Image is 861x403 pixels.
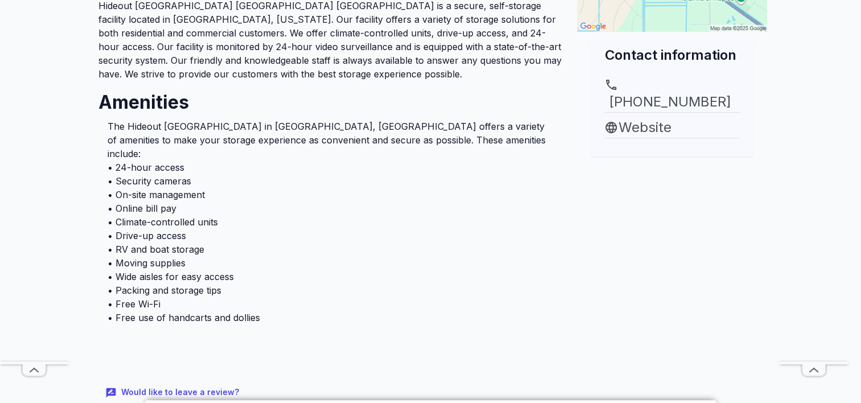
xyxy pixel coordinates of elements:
li: • Wide aisles for easy access [108,270,555,283]
li: • Drive-up access [108,229,555,242]
li: • Free use of handcarts and dollies [108,311,555,324]
iframe: Advertisement [577,157,767,299]
li: • Packing and storage tips [108,283,555,297]
li: • Moving supplies [108,256,555,270]
li: • On-site management [108,188,555,201]
h2: Amenities [98,81,564,115]
iframe: Advertisement [780,20,848,361]
li: • Climate-controlled units [108,215,555,229]
iframe: Advertisement [98,329,564,380]
li: • RV and boat storage [108,242,555,256]
li: • Security cameras [108,174,555,188]
li: • 24-hour access [108,161,555,174]
li: • Online bill pay [108,201,555,215]
li: The Hideout [GEOGRAPHIC_DATA] in [GEOGRAPHIC_DATA], [GEOGRAPHIC_DATA] offers a variety of ameniti... [108,120,555,161]
a: Website [604,117,740,138]
a: [PHONE_NUMBER] [604,78,740,112]
li: • Free Wi-Fi [108,297,555,311]
h2: Contact information [604,46,740,64]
